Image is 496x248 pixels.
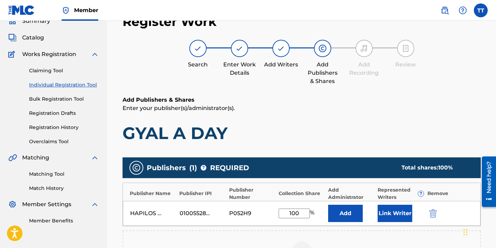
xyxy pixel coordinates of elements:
[91,200,99,209] img: expand
[235,44,244,53] img: step indicator icon for Enter Work Details
[402,164,467,172] div: Total shares:
[29,67,99,74] a: Claiming Tool
[22,17,50,25] span: Summary
[318,44,327,53] img: step indicator icon for Add Publishers & Shares
[179,190,225,197] div: Publisher IPI
[388,61,423,69] div: Review
[378,205,412,222] button: Link Writer
[123,14,217,29] h2: Register Work
[91,154,99,162] img: expand
[29,138,99,145] a: Overclaims Tool
[438,164,453,171] span: 100 %
[459,6,467,15] img: help
[132,164,141,172] img: publishers
[264,61,298,69] div: Add Writers
[29,110,99,117] a: Registration Drafts
[310,209,316,218] span: %
[328,186,374,201] div: Add Administrator
[181,61,215,69] div: Search
[123,123,481,144] h1: GYAL A DAY
[123,104,481,112] p: Enter your publisher(s)/administrator(s).
[378,186,424,201] div: Represented Writers
[305,61,340,85] div: Add Publishers & Shares
[456,3,470,17] div: Help
[277,44,285,53] img: step indicator icon for Add Writers
[62,6,70,15] img: Top Rightsholder
[8,17,50,25] a: SummarySummary
[210,163,249,173] span: REQUIRED
[279,190,325,197] div: Collection Share
[441,6,449,15] img: search
[201,165,206,171] span: ?
[29,95,99,103] a: Bulk Registration Tool
[29,217,99,224] a: Member Benefits
[194,44,202,53] img: step indicator icon for Search
[360,44,368,53] img: step indicator icon for Add Recording
[22,154,49,162] span: Matching
[8,50,17,58] img: Works Registration
[463,222,468,242] div: Drag
[29,81,99,89] a: Individual Registration Tool
[328,205,363,222] button: Add
[22,200,71,209] span: Member Settings
[147,163,186,173] span: Publishers
[91,50,99,58] img: expand
[429,209,437,218] img: 12a2ab48e56ec057fbd8.svg
[427,190,474,197] div: Remove
[8,17,17,25] img: Summary
[8,154,17,162] img: Matching
[438,3,452,17] a: Public Search
[29,185,99,192] a: Match History
[189,163,197,173] span: ( 1 )
[477,154,496,209] iframe: Resource Center
[29,124,99,131] a: Registration History
[461,215,496,248] iframe: Chat Widget
[347,61,381,77] div: Add Recording
[123,96,481,104] h6: Add Publishers & Shares
[222,61,257,77] div: Enter Work Details
[402,44,410,53] img: step indicator icon for Review
[22,34,44,42] span: Catalog
[8,34,44,42] a: CatalogCatalog
[8,34,17,42] img: Catalog
[8,5,35,15] img: MLC Logo
[29,171,99,178] a: Matching Tool
[22,50,76,58] span: Works Registration
[74,6,98,14] span: Member
[418,191,424,196] span: ?
[130,190,176,197] div: Publisher Name
[8,200,17,209] img: Member Settings
[474,3,488,17] div: User Menu
[229,186,275,201] div: Publisher Number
